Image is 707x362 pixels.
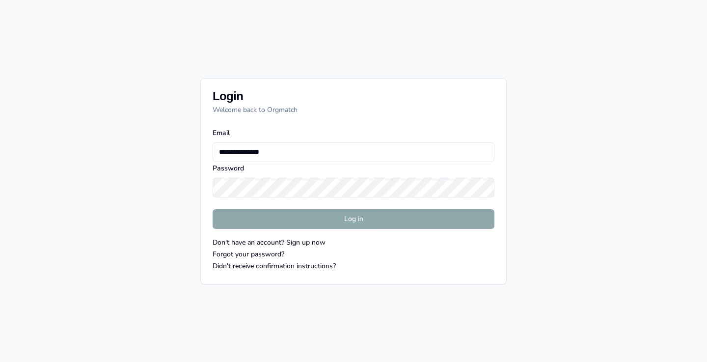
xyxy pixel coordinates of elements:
label: Email [213,128,230,138]
p: Welcome back to Orgmatch [213,105,494,115]
label: Password [213,164,244,173]
button: Didn't receive confirmation instructions? [213,260,336,272]
h3: Login [213,90,494,102]
button: Don't have an account? Sign up now [213,237,326,249]
button: Forgot your password? [213,249,284,260]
